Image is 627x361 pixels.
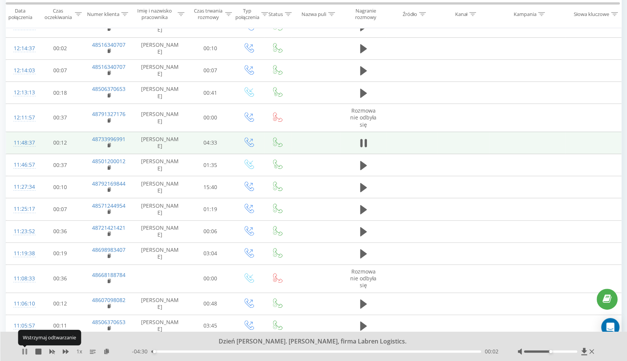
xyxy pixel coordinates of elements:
[133,198,187,220] td: [PERSON_NAME]
[37,198,84,220] td: 00:07
[350,107,376,128] span: Rozmowa nie odbyła się
[193,8,223,21] div: Czas trwania rozmowy
[37,315,84,337] td: 00:11
[268,11,283,17] div: Status
[92,296,125,304] a: 48607098082
[14,41,29,56] div: 12:14:37
[187,220,234,242] td: 00:06
[79,337,538,346] div: Dzień [PERSON_NAME]. [PERSON_NAME], firma Labren Logistics.
[455,11,467,17] div: Kanał
[37,264,84,293] td: 00:36
[92,41,125,48] a: 48516340707
[187,37,234,59] td: 00:10
[14,180,29,194] div: 11:27:34
[92,202,125,209] a: 48571244954
[187,198,234,220] td: 01:19
[187,154,234,176] td: 01:35
[37,293,84,315] td: 00:12
[37,154,84,176] td: 00:37
[133,176,187,198] td: [PERSON_NAME]
[37,242,84,264] td: 00:19
[92,246,125,253] a: 48698983407
[187,293,234,315] td: 00:48
[14,110,29,125] div: 12:11:57
[76,348,82,355] span: 1 x
[402,11,417,17] div: Źródło
[14,296,29,311] div: 11:06:10
[133,59,187,81] td: [PERSON_NAME]
[14,224,29,239] div: 11:23:52
[485,348,498,355] span: 00:02
[92,157,125,165] a: 48501200012
[37,220,84,242] td: 00:36
[133,104,187,132] td: [PERSON_NAME]
[92,85,125,92] a: 48506370653
[133,82,187,104] td: [PERSON_NAME]
[347,8,384,21] div: Nagranie rozmowy
[92,224,125,231] a: 48721421421
[92,180,125,187] a: 48792169844
[133,315,187,337] td: [PERSON_NAME]
[133,242,187,264] td: [PERSON_NAME]
[37,104,84,132] td: 00:37
[92,135,125,143] a: 48733996991
[574,11,609,17] div: Słowa kluczowe
[187,59,234,81] td: 00:07
[133,154,187,176] td: [PERSON_NAME]
[14,157,29,172] div: 11:46:57
[549,350,552,353] div: Accessibility label
[87,11,119,17] div: Numer klienta
[37,59,84,81] td: 00:07
[187,132,234,154] td: 04:33
[133,132,187,154] td: [PERSON_NAME]
[92,271,125,278] a: 48668188784
[18,330,81,345] div: Wstrzymaj odtwarzanie
[43,8,73,21] div: Czas oczekiwania
[133,8,176,21] div: Imię i nazwisko pracownika
[14,135,29,150] div: 11:48:37
[37,176,84,198] td: 00:10
[37,132,84,154] td: 00:12
[187,264,234,293] td: 00:00
[350,268,376,289] span: Rozmowa nie odbyła się
[14,246,29,261] div: 11:19:38
[187,176,234,198] td: 15:40
[302,11,326,17] div: Nazwa puli
[133,37,187,59] td: [PERSON_NAME]
[6,8,34,21] div: Data połączenia
[187,82,234,104] td: 00:41
[187,104,234,132] td: 00:00
[601,318,619,336] div: Open Intercom Messenger
[133,220,187,242] td: [PERSON_NAME]
[187,242,234,264] td: 03:04
[14,318,29,333] div: 11:05:57
[92,110,125,118] a: 48791327176
[14,271,29,286] div: 11:08:33
[513,11,536,17] div: Kampania
[153,350,156,353] div: Accessibility label
[92,63,125,70] a: 48516340707
[133,293,187,315] td: [PERSON_NAME]
[92,318,125,326] a: 48506370653
[14,63,29,78] div: 12:14:03
[132,348,151,355] span: - 04:30
[37,82,84,104] td: 00:18
[37,37,84,59] td: 00:02
[14,202,29,216] div: 11:25:17
[235,8,259,21] div: Typ połączenia
[187,315,234,337] td: 03:45
[14,85,29,100] div: 12:13:13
